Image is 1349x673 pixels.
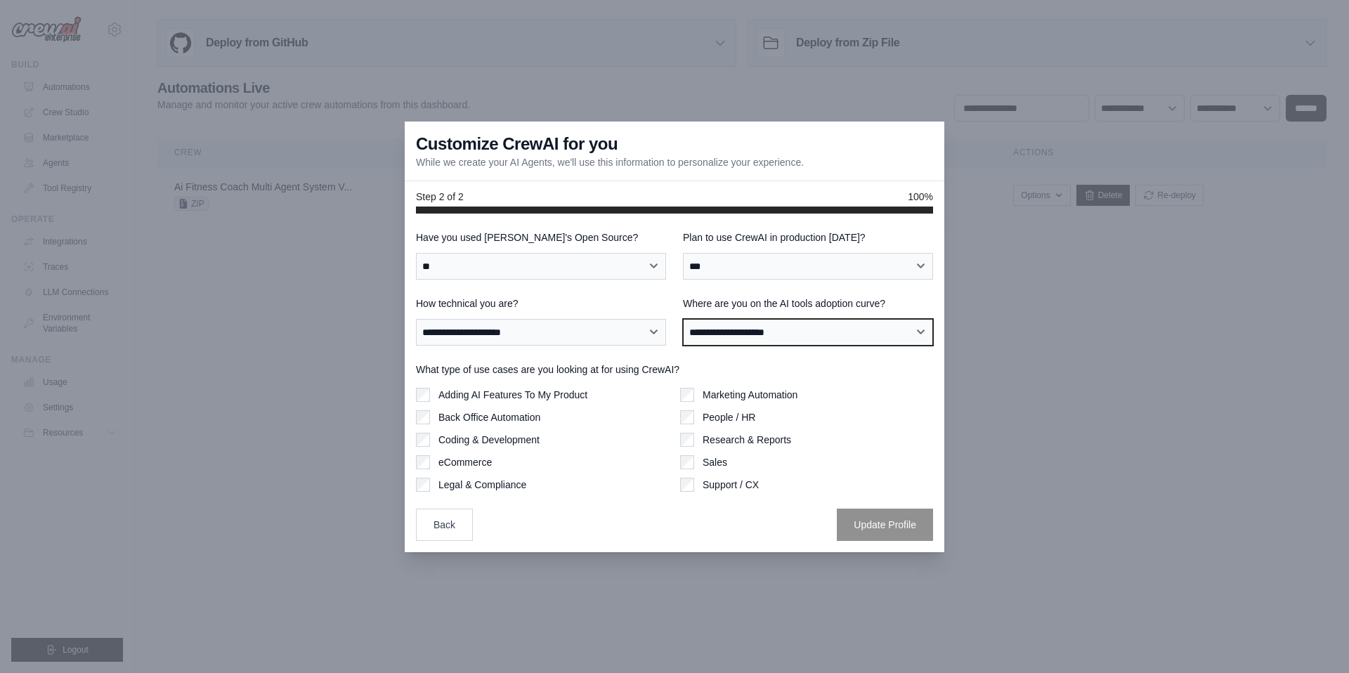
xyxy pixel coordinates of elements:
[416,362,933,377] label: What type of use cases are you looking at for using CrewAI?
[683,230,933,244] label: Plan to use CrewAI in production [DATE]?
[416,230,666,244] label: Have you used [PERSON_NAME]'s Open Source?
[438,455,492,469] label: eCommerce
[416,296,666,311] label: How technical you are?
[1279,606,1349,673] iframe: Chat Widget
[908,190,933,204] span: 100%
[703,410,755,424] label: People / HR
[438,433,540,447] label: Coding & Development
[703,455,727,469] label: Sales
[438,410,540,424] label: Back Office Automation
[416,190,464,204] span: Step 2 of 2
[438,478,526,492] label: Legal & Compliance
[416,133,618,155] h3: Customize CrewAI for you
[416,509,473,541] button: Back
[438,388,587,402] label: Adding AI Features To My Product
[703,388,797,402] label: Marketing Automation
[837,509,933,541] button: Update Profile
[703,433,791,447] label: Research & Reports
[416,155,804,169] p: While we create your AI Agents, we'll use this information to personalize your experience.
[703,478,759,492] label: Support / CX
[683,296,933,311] label: Where are you on the AI tools adoption curve?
